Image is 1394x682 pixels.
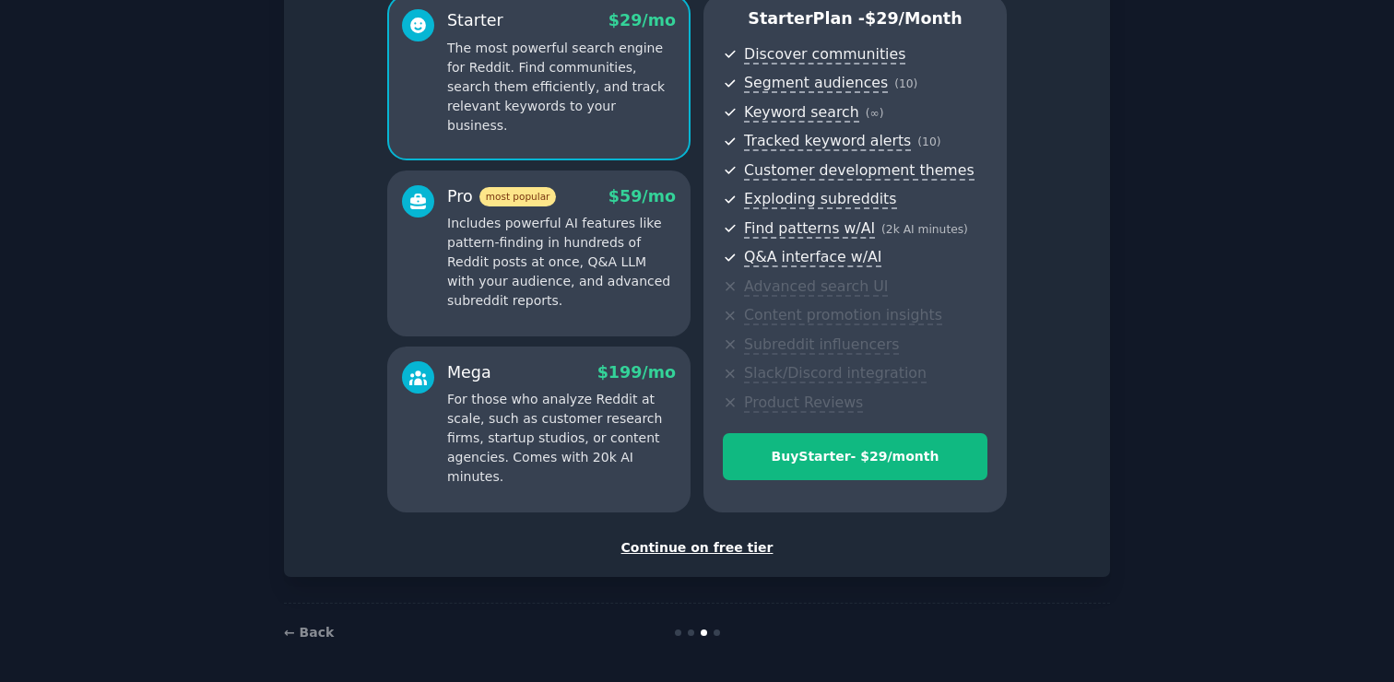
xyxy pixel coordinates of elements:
[724,447,986,466] div: Buy Starter - $ 29 /month
[865,9,963,28] span: $ 29 /month
[447,361,491,384] div: Mega
[744,132,911,151] span: Tracked keyword alerts
[744,45,905,65] span: Discover communities
[723,7,987,30] p: Starter Plan -
[744,161,975,181] span: Customer development themes
[597,363,676,382] span: $ 199 /mo
[608,187,676,206] span: $ 59 /mo
[608,11,676,29] span: $ 29 /mo
[881,223,968,236] span: ( 2k AI minutes )
[447,390,676,487] p: For those who analyze Reddit at scale, such as customer research firms, startup studios, or conte...
[303,538,1091,558] div: Continue on free tier
[744,103,859,123] span: Keyword search
[744,190,896,209] span: Exploding subreddits
[744,74,888,93] span: Segment audiences
[744,277,888,297] span: Advanced search UI
[744,219,875,239] span: Find patterns w/AI
[479,187,557,206] span: most popular
[744,394,863,413] span: Product Reviews
[744,364,927,383] span: Slack/Discord integration
[447,39,676,135] p: The most powerful search engine for Reddit. Find communities, search them efficiently, and track ...
[744,335,899,355] span: Subreddit influencers
[917,135,940,148] span: ( 10 )
[447,9,503,32] div: Starter
[894,77,917,90] span: ( 10 )
[744,248,881,267] span: Q&A interface w/AI
[723,433,987,480] button: BuyStarter- $29/month
[866,107,884,120] span: ( ∞ )
[447,214,676,311] p: Includes powerful AI features like pattern-finding in hundreds of Reddit posts at once, Q&A LLM w...
[447,185,556,208] div: Pro
[744,306,942,325] span: Content promotion insights
[284,625,334,640] a: ← Back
